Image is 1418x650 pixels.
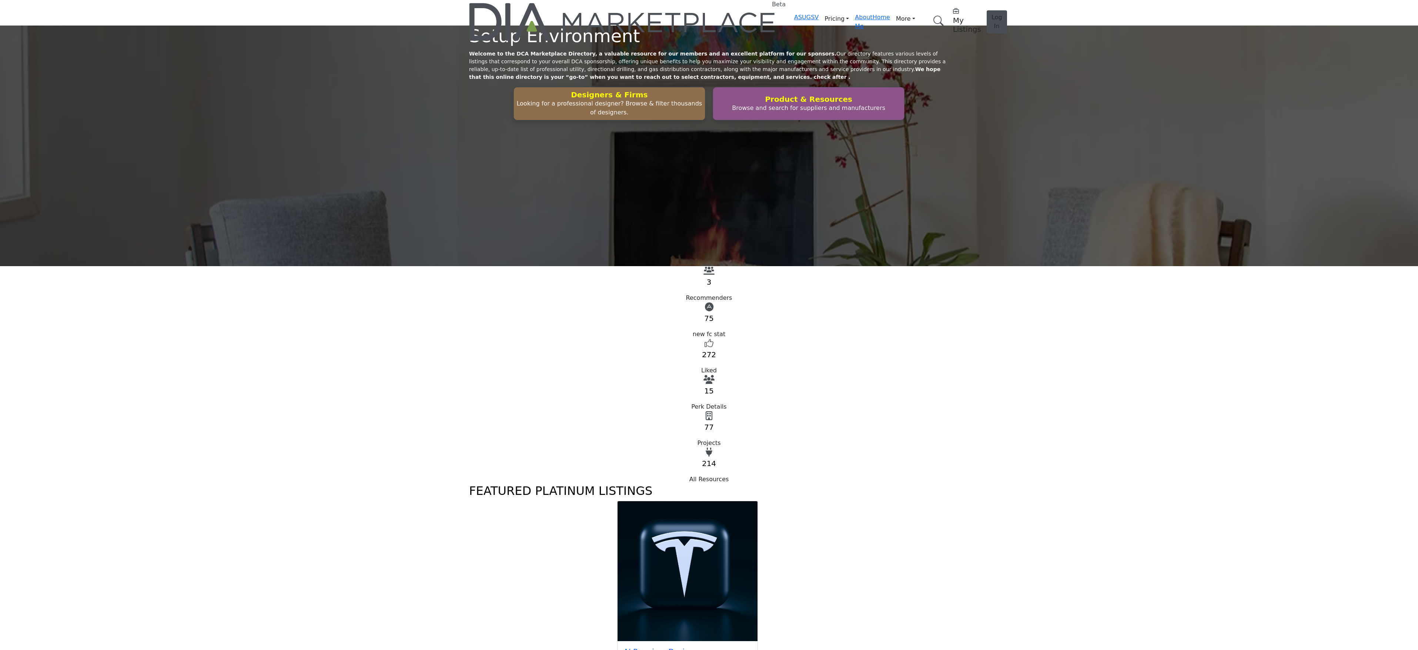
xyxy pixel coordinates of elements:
strong: We hope that this online directory is your “go-to” when you want to reach out to select contracto... [469,66,940,80]
a: 272 [702,350,716,359]
h2: Designers & Firms [516,90,703,99]
div: new fc stat [469,330,949,339]
a: 75 [704,314,713,323]
div: Recommenders [469,294,949,302]
a: Home [873,14,890,21]
div: Liked [469,366,949,375]
button: Log In [987,10,1007,33]
img: Site Logo [469,3,776,41]
a: 15 [704,386,713,395]
a: Pricing [819,13,855,25]
a: More [890,13,921,25]
a: 77 [704,423,713,432]
h2: FEATURED PLATINUM LISTINGS [469,484,949,498]
div: My Listings [953,7,981,34]
a: ASUGSV [794,14,819,21]
div: All Resources [469,475,949,484]
i: Go to Liked [705,339,713,348]
button: Designers & Firms Looking for a professional designer? Browse & filter thousands of designers. [514,87,705,120]
div: Perk Details [469,402,949,411]
img: AJ Premium Designer [618,501,758,641]
strong: Welcome to the DCA Marketplace Directory, a valuable resource for our members and an excellent pl... [469,51,836,57]
a: 214 [702,459,716,468]
a: Search [926,11,949,31]
h2: Product & Resources [715,95,902,104]
p: Browse and search for suppliers and manufacturers [715,104,902,113]
a: View Recommenders [703,268,715,275]
h5: My Listings [953,16,981,34]
a: About Me [855,14,872,30]
button: Product & Resources Browse and search for suppliers and manufacturers [713,87,904,120]
a: Beta [469,3,776,41]
p: Our directory features various levels of listings that correspond to your overall DCA sponsorship... [469,50,949,81]
span: Log In [991,14,1002,30]
p: Looking for a professional designer? Browse & filter thousands of designers. [516,99,703,117]
div: Projects [469,439,949,448]
a: 3 [707,278,712,287]
h6: Beta [772,1,786,8]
